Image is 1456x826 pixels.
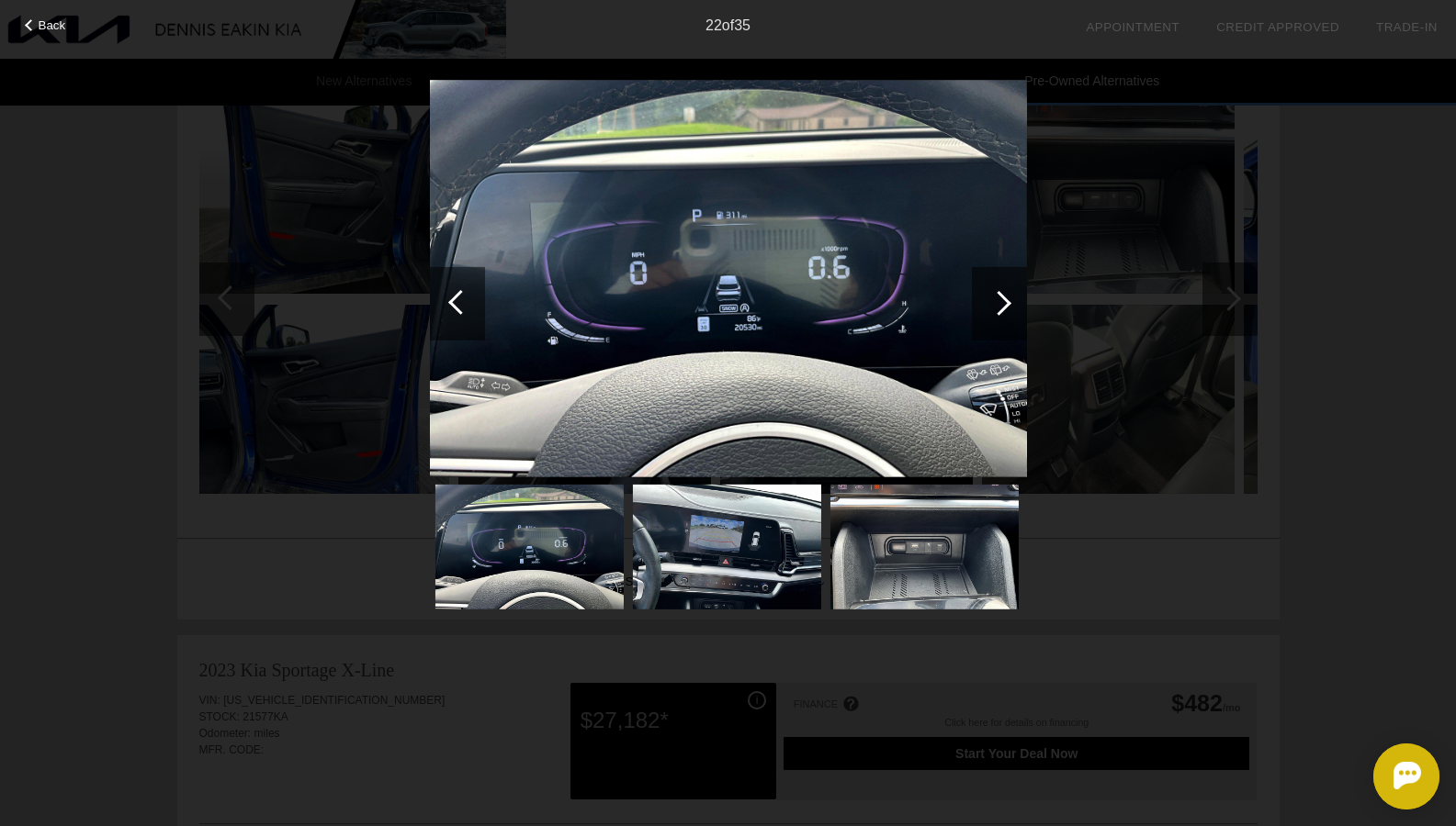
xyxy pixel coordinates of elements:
span: 35 [734,17,751,33]
a: Appointment [1086,20,1179,34]
img: 0fc31cd1aa4d468b86aa4d497ef3d391.jpg [430,79,1027,476]
span: 22 [705,17,722,33]
span: Back [39,18,66,32]
a: Trade-In [1376,20,1438,34]
a: Credit Approved [1216,20,1339,34]
iframe: Chat Assistance [1291,727,1456,826]
img: d1d5f0062e784b02a3ed2a41cc84dd71.jpg [830,485,1018,610]
img: 0fc31cd1aa4d468b86aa4d497ef3d391.jpg [435,485,623,610]
img: 6db84ae3c08b4711a19533fafff0347f.jpg [632,485,820,610]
